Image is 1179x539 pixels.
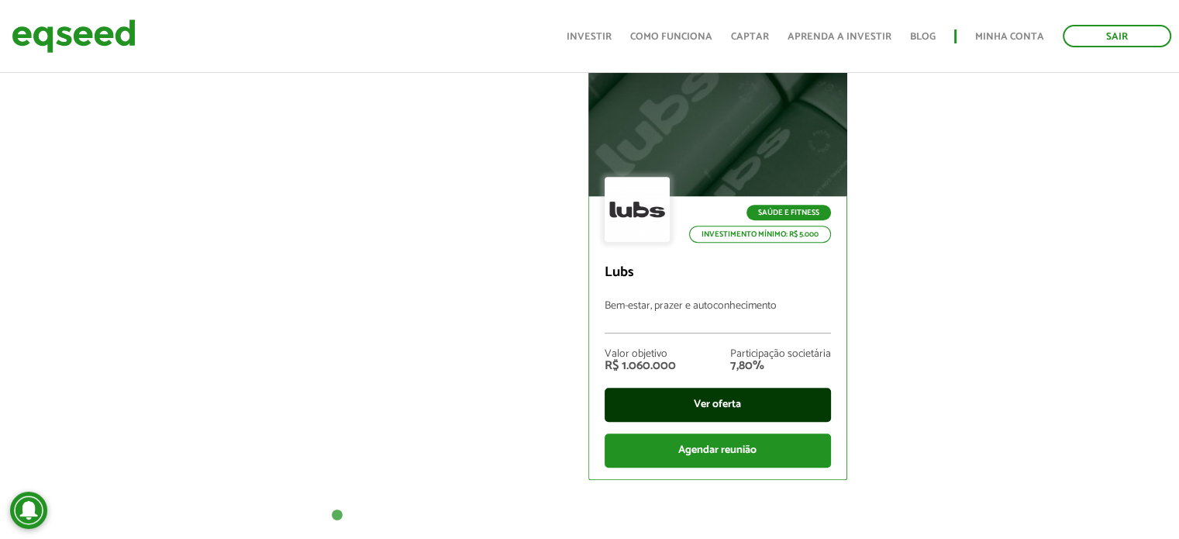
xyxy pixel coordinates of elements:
p: Bem-estar, prazer e autoconhecimento [605,300,831,333]
a: Minha conta [975,32,1044,42]
div: Agendar reunião [605,434,831,468]
a: Investir [567,32,612,42]
button: 1 of 1 [329,508,345,523]
div: Valor objetivo [605,349,676,360]
div: Participação societária [730,349,831,360]
a: Blog [910,32,936,42]
div: 7,80% [730,360,831,372]
p: Lubs [605,264,831,282]
p: Investimento mínimo: R$ 5.000 [689,226,831,243]
p: Saúde e Fitness [746,205,831,220]
div: R$ 1.060.000 [605,360,676,372]
a: Saúde e Fitness Investimento mínimo: R$ 5.000 Lubs Bem-estar, prazer e autoconhecimento Valor obj... [588,37,847,480]
img: EqSeed [12,16,136,57]
a: Como funciona [630,32,712,42]
a: Sair [1063,25,1171,47]
a: Aprenda a investir [788,32,891,42]
a: Captar [731,32,769,42]
div: Ver oferta [605,388,831,422]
